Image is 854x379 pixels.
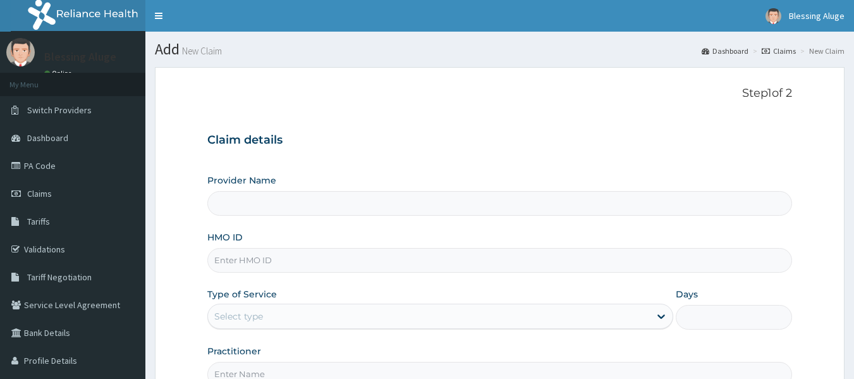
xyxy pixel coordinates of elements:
[207,231,243,244] label: HMO ID
[207,345,261,357] label: Practitioner
[180,46,222,56] small: New Claim
[766,8,781,24] img: User Image
[27,104,92,116] span: Switch Providers
[789,10,845,22] span: Blessing Aluge
[44,69,75,78] a: Online
[207,248,793,273] input: Enter HMO ID
[207,174,276,187] label: Provider Name
[27,216,50,227] span: Tariffs
[44,51,116,63] p: Blessing Aluge
[762,46,796,56] a: Claims
[27,271,92,283] span: Tariff Negotiation
[702,46,748,56] a: Dashboard
[207,87,793,101] p: Step 1 of 2
[214,310,263,323] div: Select type
[207,134,793,147] h3: Claim details
[797,46,845,56] li: New Claim
[27,188,52,199] span: Claims
[6,38,35,66] img: User Image
[676,288,698,301] label: Days
[155,41,845,58] h1: Add
[207,288,277,301] label: Type of Service
[27,132,68,144] span: Dashboard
